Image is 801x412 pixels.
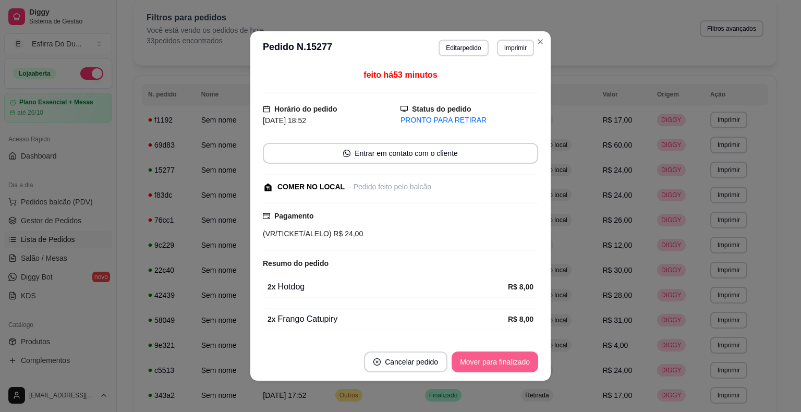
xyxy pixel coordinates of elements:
span: (VR/TICKET/ALELO) [263,229,331,238]
div: Hotdog [268,281,508,293]
strong: R$ 8,00 [508,283,533,291]
span: credit-card [263,212,270,220]
strong: R$ 8,00 [508,315,533,323]
button: Editarpedido [439,40,488,56]
button: Mover para finalizado [452,352,538,372]
div: PRONTO PARA RETIRAR [400,115,538,126]
span: [DATE] 18:52 [263,116,306,125]
button: close-circleCancelar pedido [364,352,447,372]
strong: Horário do pedido [274,105,337,113]
button: Close [532,33,549,50]
strong: 2 x [268,315,276,323]
span: feito há 53 minutos [363,70,437,79]
div: - Pedido feito pelo balcão [349,181,431,192]
span: R$ 24,00 [331,229,363,238]
strong: Status do pedido [412,105,471,113]
button: Imprimir [497,40,534,56]
strong: Resumo do pedido [263,259,329,268]
strong: 2 x [268,283,276,291]
h3: Pedido N. 15277 [263,40,332,56]
div: COMER NO LOCAL [277,181,345,192]
button: whats-appEntrar em contato com o cliente [263,143,538,164]
span: calendar [263,105,270,113]
span: close-circle [373,358,381,366]
span: whats-app [343,150,350,157]
strong: Pagamento [274,212,313,220]
div: Frango Catupiry [268,313,508,325]
span: desktop [400,105,408,113]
